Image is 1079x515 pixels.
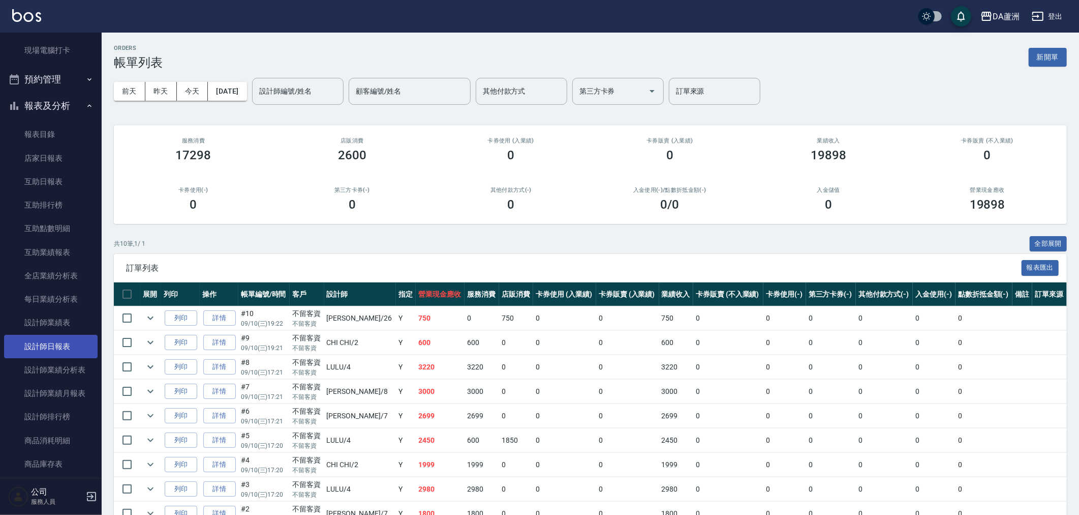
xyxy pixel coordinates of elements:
[659,428,694,452] td: 2450
[145,82,177,101] button: 昨天
[596,306,659,330] td: 0
[856,306,913,330] td: 0
[4,264,98,288] a: 全店業績分析表
[324,306,396,330] td: [PERSON_NAME] /26
[349,197,356,212] h3: 0
[126,263,1022,273] span: 訂單列表
[603,187,737,193] h2: 入金使用(-) /點數折抵金額(-)
[499,355,534,379] td: 0
[416,282,465,306] th: 營業現金應收
[238,428,290,452] td: #5
[241,344,287,353] p: 09/10 (三) 19:21
[856,404,913,428] td: 0
[4,66,98,93] button: 預約管理
[1032,282,1067,306] th: 訂單來源
[292,382,322,392] div: 不留客資
[763,453,806,477] td: 0
[416,428,465,452] td: 2450
[177,82,208,101] button: 今天
[693,477,763,501] td: 0
[203,408,236,424] a: 詳情
[913,306,955,330] td: 0
[4,405,98,428] a: 設計師排行榜
[533,306,596,330] td: 0
[143,310,158,326] button: expand row
[955,282,1012,306] th: 點數折抵金額(-)
[143,384,158,399] button: expand row
[951,6,971,26] button: save
[761,187,896,193] h2: 入金儲值
[165,310,197,326] button: 列印
[292,357,322,368] div: 不留客資
[955,428,1012,452] td: 0
[416,380,465,404] td: 3000
[292,431,322,441] div: 不留客資
[1012,282,1032,306] th: 備註
[4,39,98,62] a: 現場電腦打卡
[396,355,416,379] td: Y
[238,404,290,428] td: #6
[806,331,856,355] td: 0
[856,282,913,306] th: 其他付款方式(-)
[806,282,856,306] th: 第三方卡券(-)
[499,380,534,404] td: 0
[292,504,322,514] div: 不留客資
[659,477,694,501] td: 2980
[241,319,287,328] p: 09/10 (三) 19:22
[913,380,955,404] td: 0
[913,355,955,379] td: 0
[955,306,1012,330] td: 0
[165,359,197,375] button: 列印
[203,335,236,351] a: 詳情
[203,359,236,375] a: 詳情
[659,282,694,306] th: 業績收入
[396,477,416,501] td: Y
[396,404,416,428] td: Y
[114,55,163,70] h3: 帳單列表
[396,306,416,330] td: Y
[507,197,514,212] h3: 0
[292,406,322,417] div: 不留客資
[238,477,290,501] td: #3
[465,306,499,330] td: 0
[416,477,465,501] td: 2980
[444,137,578,144] h2: 卡券使用 (入業績)
[324,428,396,452] td: LULU /4
[241,466,287,475] p: 09/10 (三) 17:20
[955,331,1012,355] td: 0
[203,457,236,473] a: 詳情
[241,417,287,426] p: 09/10 (三) 17:21
[396,331,416,355] td: Y
[955,404,1012,428] td: 0
[8,487,28,507] img: Person
[143,359,158,375] button: expand row
[1022,263,1059,272] a: 報表匯出
[856,453,913,477] td: 0
[596,282,659,306] th: 卡券販賣 (入業績)
[396,282,416,306] th: 指定
[324,477,396,501] td: LULU /4
[416,404,465,428] td: 2699
[292,455,322,466] div: 不留客資
[4,429,98,452] a: 商品消耗明細
[165,408,197,424] button: 列印
[533,282,596,306] th: 卡券使用 (入業績)
[811,148,846,162] h3: 19898
[4,311,98,334] a: 設計師業績表
[161,282,200,306] th: 列印
[416,453,465,477] td: 1999
[465,355,499,379] td: 3220
[203,481,236,497] a: 詳情
[856,355,913,379] td: 0
[856,477,913,501] td: 0
[1030,236,1067,252] button: 全部展開
[4,147,98,170] a: 店家日報表
[465,404,499,428] td: 2699
[693,380,763,404] td: 0
[238,306,290,330] td: #10
[659,380,694,404] td: 3000
[993,10,1020,23] div: DA蘆洲
[533,477,596,501] td: 0
[4,382,98,405] a: 設計師業績月報表
[763,380,806,404] td: 0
